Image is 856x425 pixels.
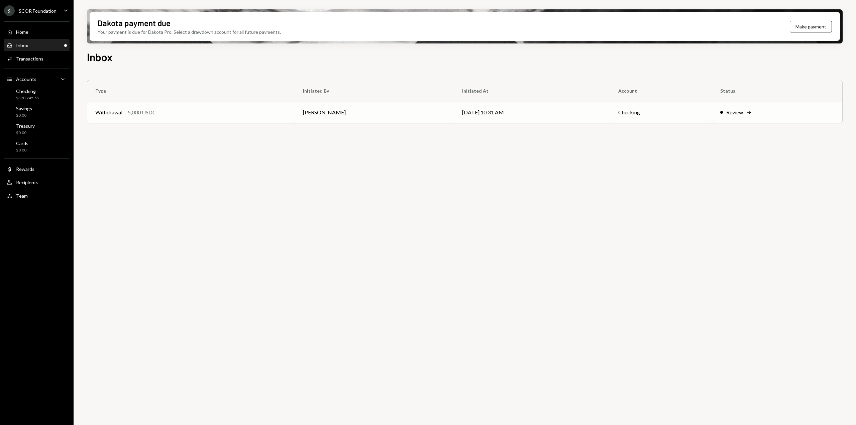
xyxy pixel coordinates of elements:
td: [PERSON_NAME] [295,102,454,123]
div: Savings [16,106,32,111]
th: Account [610,80,712,102]
a: Cards$0.00 [4,138,70,154]
a: Rewards [4,163,70,175]
a: Team [4,190,70,202]
th: Type [87,80,295,102]
a: Treasury$0.00 [4,121,70,137]
td: Checking [610,102,712,123]
a: Home [4,26,70,38]
a: Transactions [4,52,70,65]
div: SCOR Foundation [19,8,57,14]
div: Checking [16,88,39,94]
div: $0.00 [16,113,32,118]
a: Recipients [4,176,70,188]
div: $370,245.59 [16,95,39,101]
div: Rewards [16,166,34,172]
div: $0.00 [16,130,35,136]
div: 5,000 USDC [128,108,156,116]
div: Your payment is due for Dakota Pro. Select a drawdown account for all future payments. [98,28,281,35]
div: Transactions [16,56,43,62]
th: Initiated At [454,80,610,102]
div: Team [16,193,28,199]
a: Checking$370,245.59 [4,86,70,102]
div: Treasury [16,123,35,129]
button: Make payment [790,21,832,32]
div: Home [16,29,28,35]
div: Accounts [16,76,36,82]
th: Initiated By [295,80,454,102]
div: Review [726,108,743,116]
div: S [4,5,15,16]
td: [DATE] 10:31 AM [454,102,610,123]
div: Dakota payment due [98,17,171,28]
div: Cards [16,140,28,146]
div: Recipients [16,180,38,185]
div: Inbox [16,42,28,48]
a: Accounts [4,73,70,85]
div: Withdrawal [95,108,122,116]
h1: Inbox [87,50,113,64]
a: Savings$0.00 [4,104,70,120]
th: Status [712,80,842,102]
div: $0.00 [16,147,28,153]
a: Inbox [4,39,70,51]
